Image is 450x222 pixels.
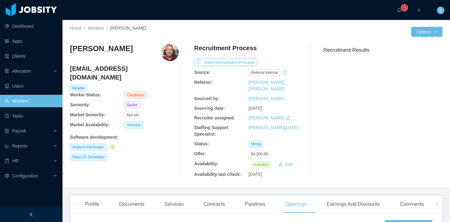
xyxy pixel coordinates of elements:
[403,5,406,11] p: 6
[395,195,429,213] div: Comments
[248,106,262,111] span: [DATE]
[194,161,218,166] b: Availability:
[194,115,235,120] b: Recruiter assigned:
[5,110,57,122] a: icon: profileTasks
[248,96,284,101] a: [PERSON_NAME]
[70,44,133,54] h3: [PERSON_NAME]
[5,50,57,62] a: icon: auditClients
[5,144,9,148] i: icon: line-chart
[323,46,442,54] h3: Recruitment Results
[435,203,438,206] i: icon: right
[276,161,295,168] button: icon: editEdit
[439,7,442,14] span: K
[109,144,115,149] a: icon: check-circle
[248,141,263,147] span: Hiring
[194,141,209,146] b: Status:
[124,92,147,99] span: Candidate
[70,64,179,82] h4: [EMAIL_ADDRESS][DOMAIN_NAME]
[248,125,298,130] a: [PERSON_NAME][DATE]
[161,44,179,61] img: feaef49b-ad4e-4944-84c2-53879d716c59_689f88032d0ea-400w.png
[401,5,407,11] sup: 6
[411,27,442,37] button: Optionsicon: down
[73,203,77,206] i: icon: left
[70,154,107,161] span: ReactJS Developer
[70,102,90,107] b: Seniority:
[5,69,9,73] i: icon: solution
[70,144,107,151] span: NodeJS Developer
[12,128,26,133] span: Payroll
[248,80,284,91] a: [PERSON_NAME] [PERSON_NAME]
[283,70,287,75] i: icon: history
[5,20,57,32] a: icon: pie-chartDashboard
[70,112,106,117] b: Market Seniority:
[124,102,140,109] span: Senior
[114,195,149,213] div: Documents
[12,173,38,178] span: Configuration
[12,143,27,148] span: Reports
[199,195,230,213] div: Contracts
[70,122,110,127] b: Market Availability:
[286,116,290,120] i: icon: edit
[70,92,101,97] b: Worker Status:
[194,59,257,66] button: icon: exportView Recruitment Process
[194,60,257,65] a: icon: exportView Recruitment Process
[280,195,312,213] div: Openings
[194,125,228,137] b: Staffing Support Specialist:
[12,69,31,74] span: Allocation
[124,122,143,128] span: America
[194,80,212,85] b: Referrer:
[5,129,9,133] i: icon: file-protect
[124,112,141,118] span: Not set
[70,26,82,31] a: Home
[70,135,118,140] b: Software development :
[5,35,57,47] a: icon: appstoreApps
[248,115,284,120] a: [PERSON_NAME]
[12,158,18,163] span: HR
[248,151,270,157] span: $4,200.00
[70,85,87,92] span: Billable
[110,26,146,31] span: [PERSON_NAME]
[240,195,270,213] div: Pipelines
[5,159,9,163] i: icon: book
[159,195,188,213] div: Services
[194,70,210,75] b: Source:
[88,26,104,31] a: Workers
[194,44,257,52] h4: Recruitment Process
[248,172,262,177] span: [DATE]
[84,26,85,31] span: /
[5,95,57,107] a: icon: userWorkers
[322,195,385,213] div: Earnings And Discounts
[194,151,206,156] b: Offer:
[194,96,219,101] b: Sourced by:
[417,8,421,12] i: icon: plus
[107,26,108,31] span: /
[194,172,241,177] b: Availability last check:
[110,145,115,149] i: icon: check-circle
[5,174,9,178] i: icon: setting
[397,8,401,12] i: icon: bell
[80,195,104,213] div: Profile
[248,69,280,76] span: Referral internal
[194,106,225,111] b: Sourcing date:
[5,80,57,92] a: icon: robotUsers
